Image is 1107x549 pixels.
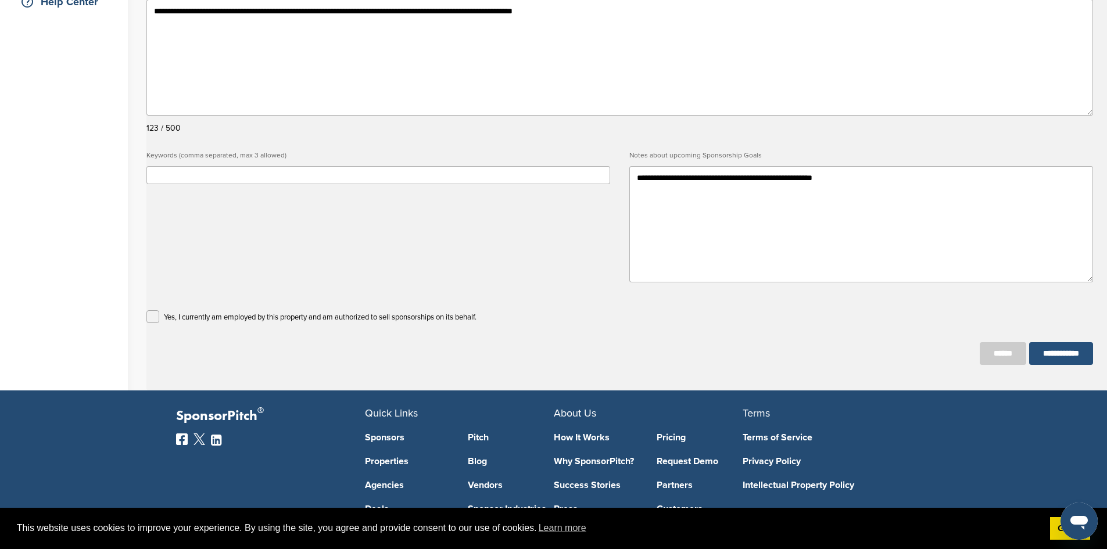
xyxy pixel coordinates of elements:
a: Why SponsorPitch? [554,457,640,466]
img: Twitter [194,433,205,445]
a: dismiss cookie message [1050,517,1090,540]
a: Sponsors [365,433,451,442]
a: Pricing [657,433,743,442]
a: Pitch [468,433,554,442]
a: Blog [468,457,554,466]
div: 123 / 500 [146,120,1093,136]
a: How It Works [554,433,640,442]
iframe: Button to launch messaging window [1061,503,1098,540]
label: Notes about upcoming Sponsorship Goals [629,148,1093,163]
a: learn more about cookies [537,519,588,537]
a: Vendors [468,480,554,490]
a: Partners [657,480,743,490]
a: Success Stories [554,480,640,490]
span: This website uses cookies to improve your experience. By using the site, you agree and provide co... [17,519,1041,537]
a: Customers [657,504,743,514]
span: Quick Links [365,407,418,419]
a: Intellectual Property Policy [743,480,914,490]
span: Terms [743,407,770,419]
p: Yes, I currently am employed by this property and am authorized to sell sponsorships on its behalf. [164,310,477,325]
a: Deals [365,504,451,514]
img: Facebook [176,433,188,445]
span: About Us [554,407,596,419]
a: Agencies [365,480,451,490]
a: Privacy Policy [743,457,914,466]
a: Request Demo [657,457,743,466]
a: Sponsor Industries [468,504,554,514]
span: ® [257,403,264,418]
a: Properties [365,457,451,466]
p: SponsorPitch [176,408,365,425]
label: Keywords (comma separated, max 3 allowed) [146,148,610,163]
a: Terms of Service [743,433,914,442]
a: Press [554,504,640,514]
